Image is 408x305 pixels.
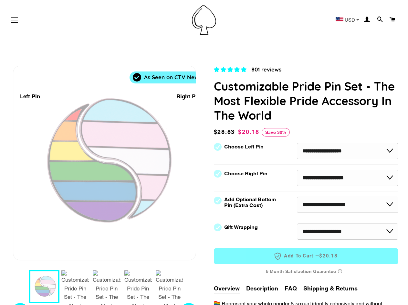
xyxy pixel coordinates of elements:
[13,66,196,260] div: 1 / 9
[176,92,200,101] div: Right Pin
[214,66,248,73] span: 4.83 stars
[214,127,237,136] span: $28.83
[224,144,264,150] label: Choose Left Pin
[345,17,355,22] span: USD
[246,284,278,293] button: Description
[238,128,259,135] span: $20.18
[214,79,399,123] h1: Customizable Pride Pin Set - The Most Flexible Pride Accessory In The World
[214,248,399,264] button: Add to Cart —$20.18
[224,224,258,230] label: Gift Wrapping
[214,266,399,278] div: 6 Month Satisfaction Guarantee
[224,252,389,260] span: Add to Cart —
[319,253,338,259] span: $20.18
[262,128,290,136] span: Save 30%
[224,197,278,208] label: Add Optional Bottom Pin (Extra Cost)
[224,171,267,177] label: Choose Right Pin
[303,284,358,293] button: Shipping & Returns
[214,284,240,293] button: Overview
[251,66,281,73] span: 801 reviews
[192,5,216,35] img: Pin-Ace
[29,270,59,303] button: 1 / 9
[285,284,297,293] button: FAQ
